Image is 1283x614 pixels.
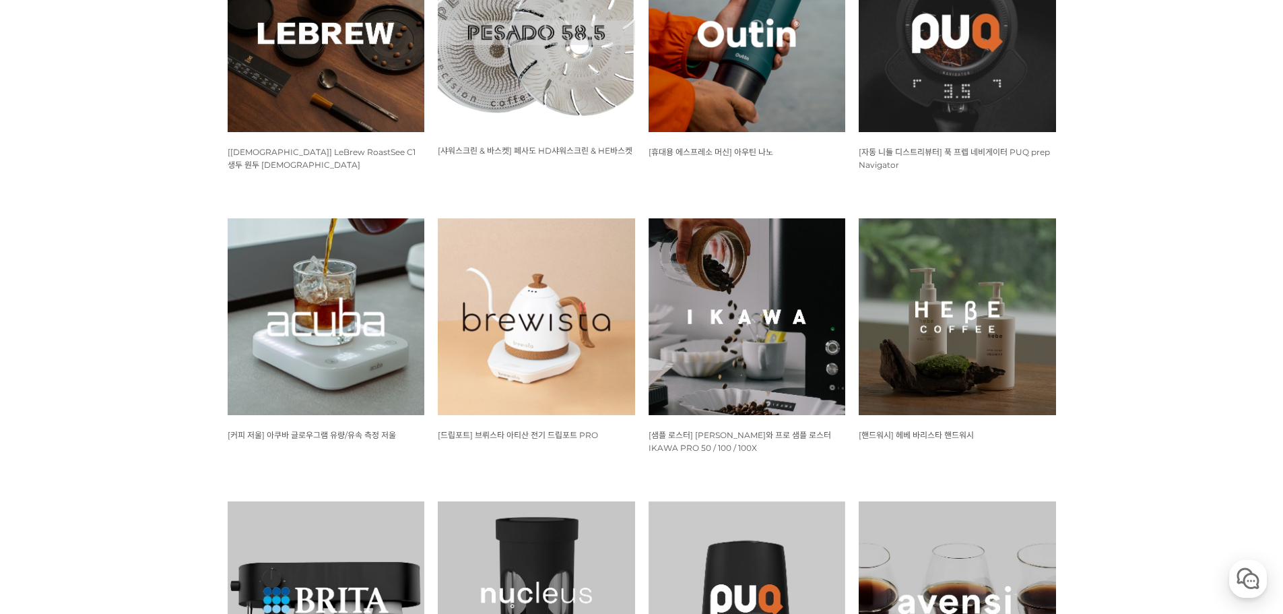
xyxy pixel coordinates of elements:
a: 설정 [174,427,259,461]
span: 대화 [123,448,139,459]
a: 대화 [89,427,174,461]
img: 헤베 바리스타 핸드워시 [859,218,1056,416]
span: [자동 니들 디스트리뷰터] 푹 프렙 네비게이터 PUQ prep Navigator [859,147,1050,170]
img: IKAWA PRO 50, IKAWA PRO 100, IKAWA PRO 100X [649,218,846,416]
a: [드립포트] 브뤼스타 아티산 전기 드립포트 PRO [438,429,598,440]
span: [핸드워시] 헤베 바리스타 핸드워시 [859,430,974,440]
img: 브뤼스타, brewista, 아티산, 전기 드립포트 [438,218,635,416]
a: [핸드워시] 헤베 바리스타 핸드워시 [859,429,974,440]
img: 아쿠바 글로우그램 유량/유속 측정 저울 [228,218,425,416]
span: [샘플 로스터] [PERSON_NAME]와 프로 샘플 로스터 IKAWA PRO 50 / 100 / 100X [649,430,831,453]
a: 홈 [4,427,89,461]
span: [휴대용 에스프레소 머신] 아우틴 나노 [649,147,773,157]
span: [커피 저울] 아쿠바 글로우그램 유량/유속 측정 저울 [228,430,396,440]
a: [휴대용 에스프레소 머신] 아우틴 나노 [649,146,773,157]
a: [[DEMOGRAPHIC_DATA]] LeBrew RoastSee C1 생두 원두 [DEMOGRAPHIC_DATA] [228,146,416,170]
span: [드립포트] 브뤼스타 아티산 전기 드립포트 PRO [438,430,598,440]
a: [샘플 로스터] [PERSON_NAME]와 프로 샘플 로스터 IKAWA PRO 50 / 100 / 100X [649,429,831,453]
span: [[DEMOGRAPHIC_DATA]] LeBrew RoastSee C1 생두 원두 [DEMOGRAPHIC_DATA] [228,147,416,170]
span: 홈 [42,448,51,458]
a: [자동 니들 디스트리뷰터] 푹 프렙 네비게이터 PUQ prep Navigator [859,146,1050,170]
a: [커피 저울] 아쿠바 글로우그램 유량/유속 측정 저울 [228,429,396,440]
a: [샤워스크린 & 바스켓] 페사도 HD샤워스크린 & HE바스켓 [438,145,632,156]
span: 설정 [208,448,224,458]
